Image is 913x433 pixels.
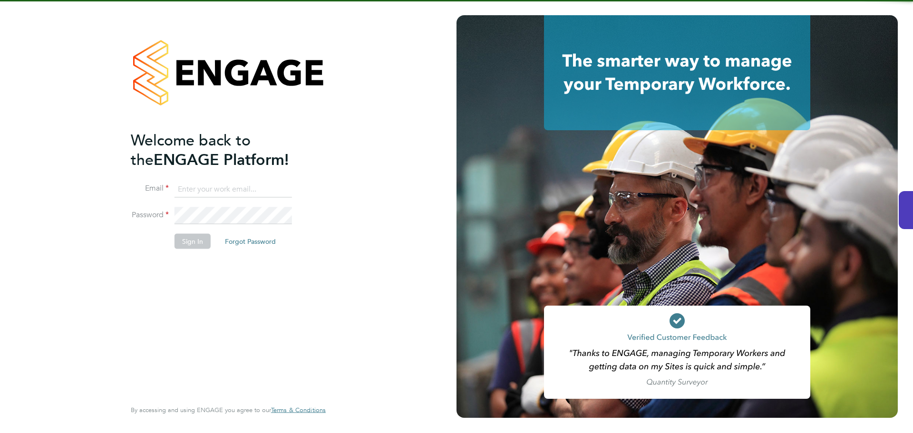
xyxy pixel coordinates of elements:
label: Email [131,183,169,193]
input: Enter your work email... [175,181,292,198]
button: Sign In [175,234,211,249]
h2: ENGAGE Platform! [131,130,316,169]
a: Terms & Conditions [271,406,326,414]
label: Password [131,210,169,220]
button: Forgot Password [217,234,283,249]
span: Terms & Conditions [271,406,326,414]
span: By accessing and using ENGAGE you agree to our [131,406,326,414]
span: Welcome back to the [131,131,251,169]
